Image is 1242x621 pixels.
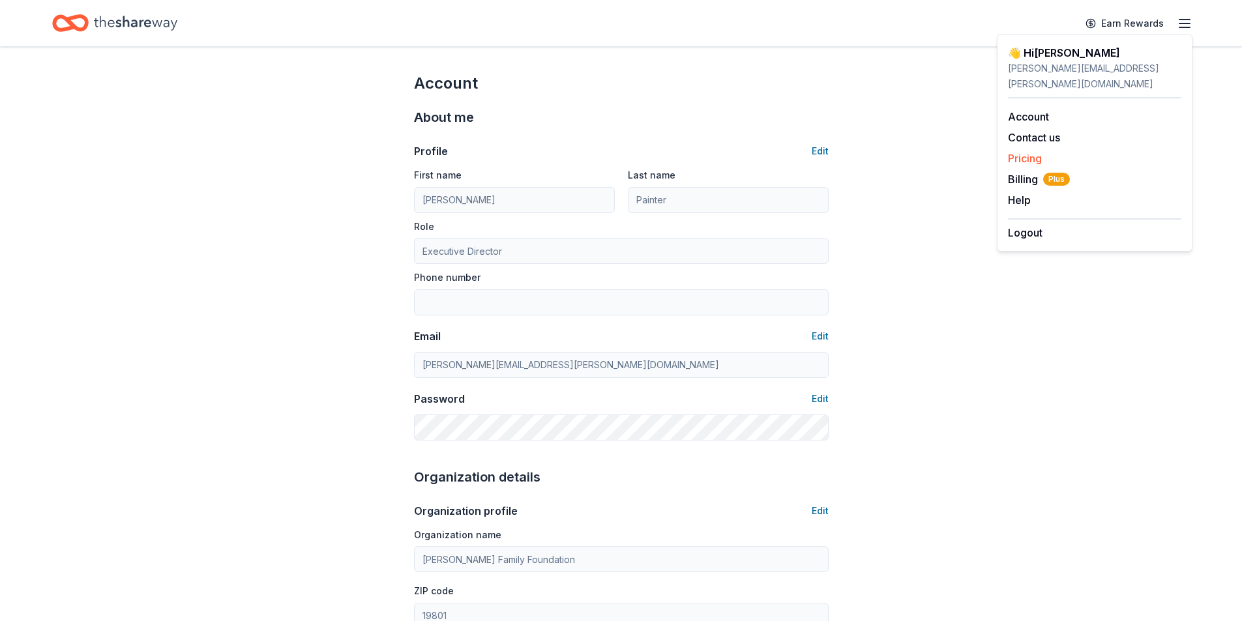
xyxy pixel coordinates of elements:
[1008,192,1031,208] button: Help
[812,143,829,159] button: Edit
[812,328,829,344] button: Edit
[414,391,465,407] div: Password
[414,107,829,128] div: About me
[1008,45,1181,61] div: 👋 Hi [PERSON_NAME]
[52,8,177,38] a: Home
[414,169,462,182] label: First name
[1078,12,1172,35] a: Earn Rewards
[1043,173,1070,186] span: Plus
[1008,152,1042,165] a: Pricing
[414,73,829,94] div: Account
[1008,171,1070,187] button: BillingPlus
[1008,225,1042,240] button: Logout
[414,528,501,542] label: Organization name
[1008,130,1060,145] button: Contact us
[812,391,829,407] button: Edit
[414,467,829,487] div: Organization details
[414,503,518,519] div: Organization profile
[414,220,434,233] label: Role
[1008,61,1181,92] div: [PERSON_NAME][EMAIL_ADDRESS][PERSON_NAME][DOMAIN_NAME]
[812,503,829,519] button: Edit
[1008,171,1070,187] span: Billing
[1008,110,1049,123] a: Account
[414,143,448,159] div: Profile
[414,585,454,598] label: ZIP code
[414,328,441,344] div: Email
[414,271,481,284] label: Phone number
[628,169,675,182] label: Last name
